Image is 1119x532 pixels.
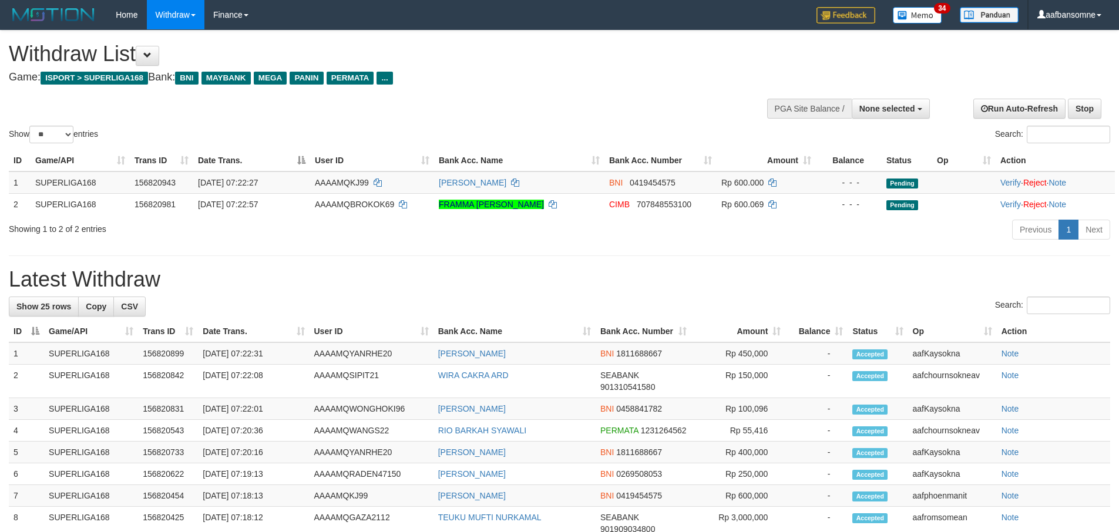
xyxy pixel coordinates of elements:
a: Note [1002,491,1019,500]
span: PANIN [290,72,323,85]
a: Note [1002,349,1019,358]
th: Game/API: activate to sort column ascending [31,150,130,171]
span: None selected [859,104,915,113]
span: Copy 0269508053 to clipboard [616,469,662,479]
td: Rp 55,416 [691,420,785,442]
td: SUPERLIGA168 [31,193,130,215]
span: [DATE] 07:22:57 [198,200,258,209]
span: ISPORT > SUPERLIGA168 [41,72,148,85]
td: 156820454 [138,485,198,507]
span: PERMATA [600,426,639,435]
th: Op: activate to sort column ascending [932,150,996,171]
td: AAAAMQKJ99 [310,485,434,507]
td: - [785,342,848,365]
div: - - - [821,198,877,210]
td: aafKaysokna [908,342,997,365]
th: ID: activate to sort column descending [9,321,44,342]
td: [DATE] 07:20:36 [198,420,309,442]
span: Copy 0458841782 to clipboard [616,404,662,413]
button: None selected [852,99,930,119]
span: 34 [934,3,950,14]
a: Verify [1000,178,1021,187]
a: Verify [1000,200,1021,209]
a: Show 25 rows [9,297,79,316]
th: Balance: activate to sort column ascending [785,321,848,342]
td: [DATE] 07:22:01 [198,398,309,420]
span: BNI [175,72,198,85]
td: aafKaysokna [908,398,997,420]
a: Note [1049,200,1066,209]
select: Showentries [29,126,73,143]
td: - [785,398,848,420]
span: AAAAMQBROKOK69 [315,200,394,209]
span: Rp 600.000 [721,178,764,187]
td: 2 [9,193,31,215]
span: AAAAMQKJ99 [315,178,369,187]
a: Next [1078,220,1110,240]
a: WIRA CAKRA ARD [438,371,509,380]
span: Copy 901310541580 to clipboard [600,382,655,392]
td: 156820543 [138,420,198,442]
td: AAAAMQSIPIT21 [310,365,434,398]
h1: Latest Withdraw [9,268,1110,291]
span: Accepted [852,491,888,501]
th: Action [997,321,1110,342]
a: Note [1002,447,1019,457]
span: Copy 0419454575 to clipboard [630,178,676,187]
td: AAAAMQWANGS22 [310,420,434,442]
td: [DATE] 07:22:08 [198,365,309,398]
a: RIO BARKAH SYAWALI [438,426,526,435]
td: - [785,463,848,485]
td: · · [996,193,1115,215]
a: Previous [1012,220,1059,240]
a: Note [1002,513,1019,522]
th: ID [9,150,31,171]
a: FRAMMA [PERSON_NAME] [439,200,544,209]
td: · · [996,171,1115,194]
input: Search: [1027,126,1110,143]
input: Search: [1027,297,1110,314]
td: SUPERLIGA168 [44,463,138,485]
td: Rp 100,096 [691,398,785,420]
span: Show 25 rows [16,302,71,311]
a: Reject [1023,200,1047,209]
span: BNI [600,447,614,457]
td: [DATE] 07:20:16 [198,442,309,463]
span: CIMB [609,200,630,209]
a: Note [1002,371,1019,380]
td: SUPERLIGA168 [44,398,138,420]
img: MOTION_logo.png [9,6,98,23]
th: Amount: activate to sort column ascending [717,150,816,171]
a: Reject [1023,178,1047,187]
h4: Game: Bank: [9,72,734,83]
img: Button%20Memo.svg [893,7,942,23]
td: 5 [9,442,44,463]
h1: Withdraw List [9,42,734,66]
span: Accepted [852,470,888,480]
th: Balance [816,150,882,171]
div: - - - [821,177,877,188]
span: Pending [886,200,918,210]
a: [PERSON_NAME] [438,349,506,358]
span: Copy 0419454575 to clipboard [616,491,662,500]
img: panduan.png [960,7,1019,23]
span: BNI [600,469,614,479]
td: AAAAMQYANRHE20 [310,442,434,463]
td: SUPERLIGA168 [44,420,138,442]
th: Bank Acc. Number: activate to sort column ascending [604,150,717,171]
th: Status: activate to sort column ascending [848,321,908,342]
td: aafchournsokneav [908,365,997,398]
td: 4 [9,420,44,442]
th: Bank Acc. Name: activate to sort column ascending [434,150,604,171]
span: SEABANK [600,371,639,380]
td: - [785,485,848,507]
a: Note [1049,178,1066,187]
td: Rp 250,000 [691,463,785,485]
span: Pending [886,179,918,188]
td: 7 [9,485,44,507]
td: - [785,442,848,463]
td: SUPERLIGA168 [44,485,138,507]
td: 1 [9,171,31,194]
td: SUPERLIGA168 [44,442,138,463]
span: Copy 1811688667 to clipboard [616,349,662,358]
